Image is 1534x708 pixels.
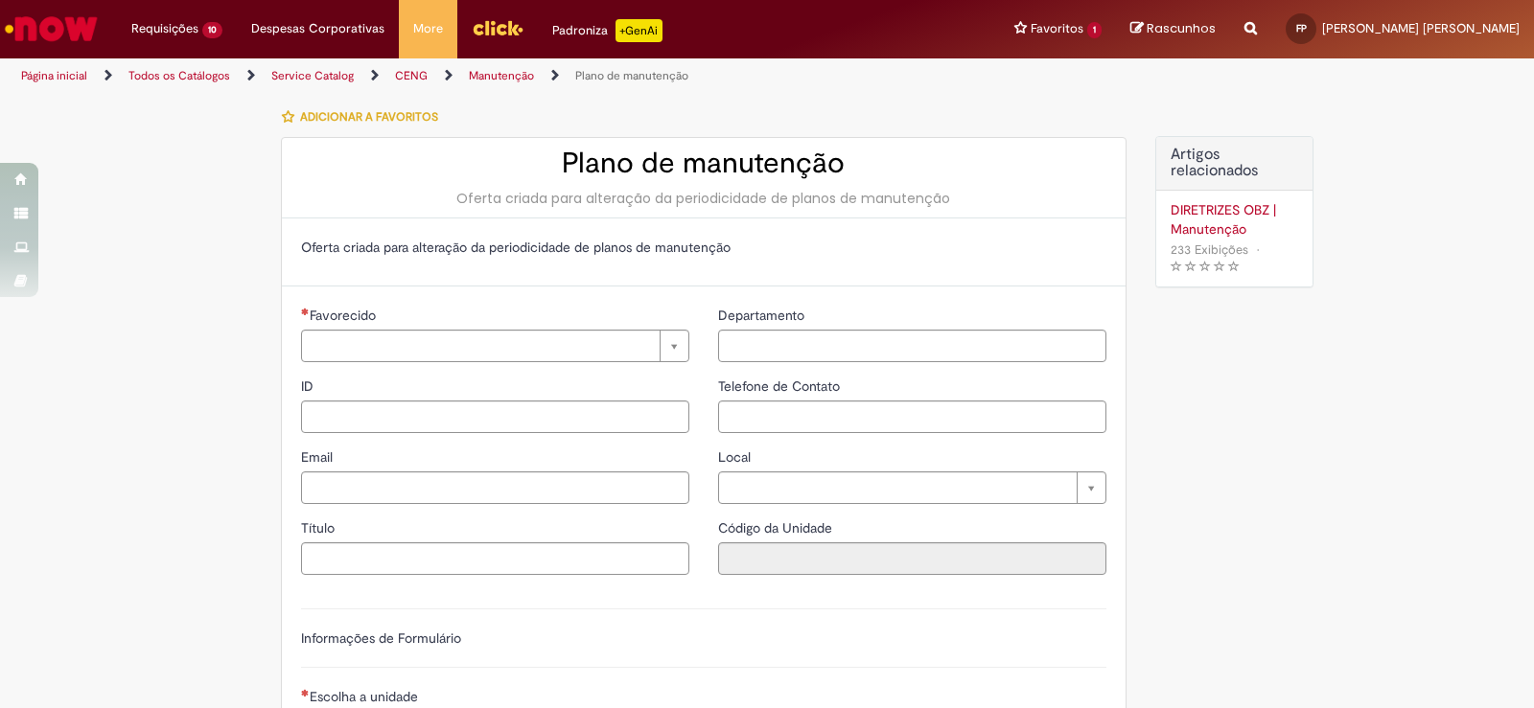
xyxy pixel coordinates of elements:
[1130,20,1216,38] a: Rascunhos
[300,109,438,125] span: Adicionar a Favoritos
[718,377,844,395] span: Telefone de Contato
[413,19,443,38] span: More
[301,629,461,647] label: Informações de Formulário
[301,519,338,537] span: Título
[301,377,317,395] span: ID
[575,68,688,83] a: Plano de manutenção
[281,97,449,137] button: Adicionar a Favoritos
[301,308,310,315] span: Necessários
[1252,237,1264,263] span: •
[2,10,101,48] img: ServiceNow
[131,19,198,38] span: Requisições
[1171,147,1298,180] h3: Artigos relacionados
[472,13,523,42] img: click_logo_yellow_360x200.png
[718,330,1106,362] input: Departamento
[301,148,1106,179] h2: Plano de manutenção
[718,471,1106,504] a: Limpar campo Local
[310,688,422,705] span: Escolha a unidade
[301,238,1106,257] p: Oferta criada para alteração da periodicidade de planos de manutenção
[1147,19,1216,37] span: Rascunhos
[718,542,1106,575] input: Código da Unidade
[301,448,337,466] span: Email
[301,471,689,504] input: Email
[1087,22,1102,38] span: 1
[21,68,87,83] a: Página inicial
[202,22,222,38] span: 10
[301,542,689,575] input: Título
[395,68,428,83] a: CENG
[552,19,662,42] div: Padroniza
[1171,200,1298,239] a: DIRETRIZES OBZ | Manutenção
[718,519,836,537] span: Somente leitura - Código da Unidade
[301,189,1106,208] div: Oferta criada para alteração da periodicidade de planos de manutenção
[718,307,808,324] span: Departamento
[469,68,534,83] a: Manutenção
[271,68,354,83] a: Service Catalog
[718,400,1106,433] input: Telefone de Contato
[310,307,380,324] span: Necessários - Favorecido
[251,19,384,38] span: Despesas Corporativas
[301,400,689,433] input: ID
[616,19,662,42] p: +GenAi
[301,330,689,362] a: Limpar campo Favorecido
[1171,241,1248,258] span: 233 Exibições
[718,448,755,466] span: Local
[1296,22,1307,34] span: FP
[14,58,1009,94] ul: Trilhas de página
[128,68,230,83] a: Todos os Catálogos
[1031,19,1083,38] span: Favoritos
[301,689,310,697] span: Necessários
[1322,20,1520,36] span: [PERSON_NAME] [PERSON_NAME]
[718,518,836,537] label: Somente leitura - Código da Unidade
